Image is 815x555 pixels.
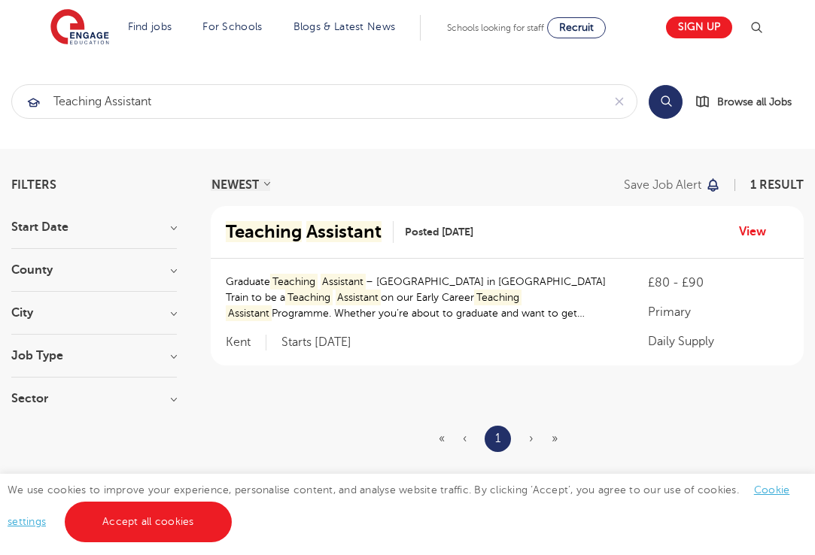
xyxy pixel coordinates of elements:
a: Recruit [547,17,606,38]
mark: Teaching [270,274,318,290]
span: Recruit [559,22,594,33]
a: Accept all cookies [65,502,232,542]
span: We use cookies to improve your experience, personalise content, and analyse website traffic. By c... [8,484,789,527]
span: Schools looking for staff [447,23,544,33]
mark: Teaching [474,290,522,305]
span: ‹ [463,432,467,445]
span: 1 result [750,178,804,192]
button: Save job alert [624,179,721,191]
mark: Assistant [336,290,382,305]
h3: Sector [11,393,177,405]
mark: Assistant [306,221,382,242]
p: Starts [DATE] [281,335,351,350]
button: Clear [602,85,637,118]
p: Primary [648,303,789,321]
mark: Teaching [226,221,302,242]
p: Graduate – [GEOGRAPHIC_DATA] in [GEOGRAPHIC_DATA] Train to be a on our Early Career Programme. Wh... [226,274,618,321]
span: › [529,432,534,445]
h3: Start Date [11,221,177,233]
h3: Job Type [11,350,177,362]
a: Blogs & Latest News [293,21,396,32]
div: Submit [11,84,637,119]
a: For Schools [202,21,262,32]
span: Kent [226,335,266,350]
a: Teaching Assistant [226,221,394,243]
button: Search [649,85,683,119]
span: Filters [11,179,56,191]
a: View [739,222,777,241]
mark: Assistant [321,274,366,290]
a: Sign up [666,17,732,38]
a: 1 [495,429,500,448]
span: » [552,432,558,445]
span: Browse all Jobs [717,93,792,111]
a: Browse all Jobs [695,93,804,111]
h3: County [11,264,177,276]
a: Find jobs [128,21,172,32]
p: Daily Supply [648,332,789,350]
span: Posted [DATE] [405,224,473,240]
p: £80 - £90 [648,274,789,292]
img: Engage Education [50,9,109,47]
p: Save job alert [624,179,701,191]
span: « [439,432,445,445]
mark: Assistant [226,305,272,321]
mark: Teaching [285,290,333,305]
input: Submit [12,85,602,118]
h3: City [11,307,177,319]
